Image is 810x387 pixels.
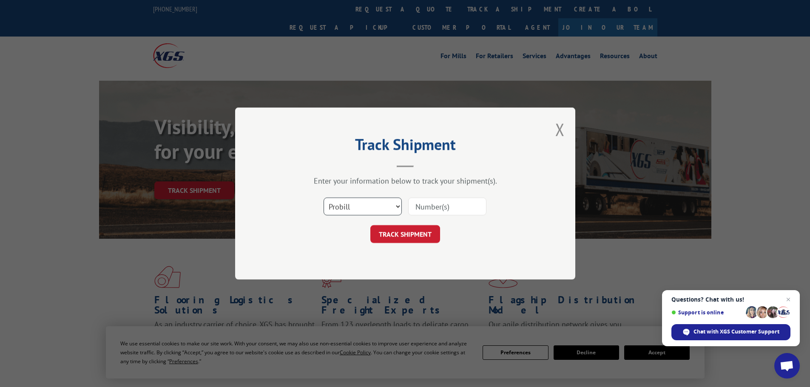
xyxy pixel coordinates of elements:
[278,176,533,186] div: Enter your information below to track your shipment(s).
[693,328,779,336] span: Chat with XGS Customer Support
[408,198,486,215] input: Number(s)
[671,296,790,303] span: Questions? Chat with us!
[278,138,533,155] h2: Track Shipment
[370,225,440,243] button: TRACK SHIPMENT
[774,353,800,379] a: Open chat
[555,118,565,141] button: Close modal
[671,324,790,340] span: Chat with XGS Customer Support
[671,309,743,316] span: Support is online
